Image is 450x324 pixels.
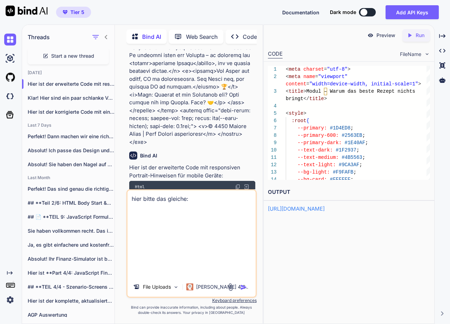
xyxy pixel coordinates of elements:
[268,73,277,80] div: 2
[126,298,257,303] p: Keyboard preferences
[310,96,324,101] span: title
[4,71,16,83] img: githubLight
[282,9,319,16] button: Documentation
[286,66,289,72] span: <
[342,133,362,138] span: #2563EB
[28,255,115,262] p: Absolut! Ihr Finanz-Simulator ist bereits sehr umfangreich...
[298,177,327,182] span: --bg-card:
[268,132,277,139] div: 8
[28,80,115,87] p: Hier ist der erweiterte Code mit respons...
[70,9,84,16] span: Tier 5
[330,177,351,182] span: #FFFFFF
[28,213,115,220] p: ## 📄 **TEIL 9: JavaScript Formular-Validierung &...
[418,81,421,87] span: >
[129,164,255,179] p: Hier ist der erweiterte Code mit responsiven Portrait-Hinweisen für mobile Geräte:
[268,161,277,169] div: 12
[298,147,333,153] span: --text-dark:
[127,190,256,277] textarea: lore ipsum dol sitamet: <cons adipisc="ELI-9"> <sedd eius="temporin" utlabor="etdol=magnaa-enima,...
[268,205,325,212] a: [URL][DOMAIN_NAME]
[304,111,306,116] span: >
[286,74,289,79] span: <
[286,111,289,116] span: <
[362,133,365,138] span: ;
[304,89,306,94] span: >
[345,140,365,146] span: #1E40AF
[28,94,115,101] p: Klar! Hier sind ein paar schlanke Varian...
[235,184,241,190] img: copy
[6,6,48,16] img: Bind AI
[330,9,356,16] span: Dark mode
[51,52,94,59] span: Start a new thread
[186,33,218,41] p: Web Search
[304,96,310,101] span: </
[28,269,115,276] p: Hier ist **Part 4/4: JavaScript Finalisierung &...
[142,33,161,41] p: Bind AI
[28,199,115,206] p: ## **Teil 2/6: HTML Body Start &...
[28,283,115,290] p: ## **TEIL 4/4 - Szenario-Screens & Vollständiges...
[424,51,430,57] img: chevron down
[268,103,277,110] div: 4
[173,284,179,290] img: Pick Models
[286,89,289,94] span: <
[292,118,306,124] span: :root
[243,33,285,41] p: Code Generator
[186,283,193,290] img: Claude 4 Sonnet
[4,34,16,45] img: chat
[327,66,348,72] span: "utf-8"
[298,125,327,131] span: --primary:
[386,5,439,19] button: Add API Keys
[28,185,115,192] p: Perfekt! Das sind genau die richtigen Feinschliffe....
[22,175,115,181] h2: Last Month
[268,154,277,161] div: 11
[333,169,354,175] span: #F9FAFB
[330,125,351,131] span: #1D4ED8
[298,140,342,146] span: --primary-dark:
[416,32,424,39] p: Run
[306,89,415,94] span: Modul – Warum das beste Rezept nichts
[268,176,277,183] div: 14
[351,177,353,182] span: ;
[140,152,157,159] h6: Bind AI
[28,108,115,115] p: Hier ist der korrigierte Code mit einem ...
[400,51,421,58] span: FileName
[310,81,418,87] span: "width=device-width, initial-scale=1"
[268,110,277,117] div: 5
[324,96,327,101] span: >
[356,147,359,153] span: ;
[306,118,309,124] span: {
[28,227,115,234] p: Sie haben vollkommen recht. Das ist extrem...
[240,284,247,291] img: icon
[268,139,277,147] div: 9
[298,133,339,138] span: --primary-600:
[365,140,368,146] span: ;
[298,162,336,168] span: --text-light:
[28,297,115,304] p: Hier ist der komplette, aktualisierte Code mit...
[318,74,348,79] span: "viewport"
[268,117,277,125] div: 6
[367,32,374,38] img: preview
[362,155,365,160] span: ;
[28,33,50,41] h1: Threads
[243,184,250,190] img: Open in Browser
[28,147,115,154] p: Absolut! Ich passe das Design und die...
[4,294,16,306] img: settings
[282,9,319,15] span: Documentation
[28,241,115,248] p: Ja, es gibt einfachere und kostenfreie Möglichkeiten,...
[336,147,356,153] span: #1F2937
[22,70,115,76] h2: [DATE]
[339,162,360,168] span: #9CA3AF
[306,81,309,87] span: =
[289,111,304,116] span: style
[135,184,145,190] span: Html
[28,311,115,318] p: AGP Auswertung
[268,66,277,73] div: 1
[196,283,248,290] p: [PERSON_NAME] 4 S..
[268,147,277,154] div: 10
[289,74,301,79] span: meta
[4,90,16,102] img: darkCloudIdeIcon
[289,66,301,72] span: meta
[264,184,434,200] h2: OUTPUT
[143,283,171,290] p: File Uploads
[298,169,330,175] span: --bg-light:
[298,155,339,160] span: --text-medium:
